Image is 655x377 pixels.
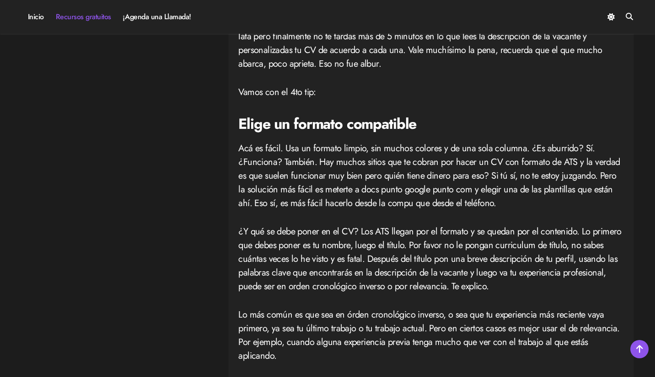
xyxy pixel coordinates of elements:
p: ¿Y qué se debe poner en el CV? Los ATS llegan por el formato y se quedan por el contenido. Lo pri... [238,225,624,293]
p: Lo más común es que sea en órden cronológico inverso, o sea que tu experiencia más reciente vaya ... [238,308,624,363]
a: Inicio [22,5,50,29]
a: ¡Agenda una Llamada! [117,5,197,29]
a: Recursos gratuitos [50,5,117,29]
h2: Elige un formato compatible [238,114,624,134]
p: Vamos con el 4to tip: [238,85,624,99]
p: Seguramente ya notaste que vas a tener que cambiar tu CV para cada nuevo puesto y es verdad: es u... [238,16,624,71]
p: Acá es fácil. Usa un formato limpio, sin muchos colores y de una sola columna. ¿Es aburrido? Sí. ... [238,142,624,210]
